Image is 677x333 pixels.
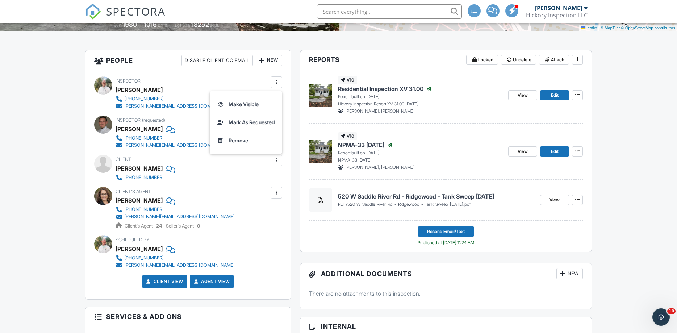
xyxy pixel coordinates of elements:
[85,307,291,326] h3: Services & Add ons
[116,78,141,84] span: Inspector
[652,308,670,326] iframe: Intercom live chat
[535,4,582,12] div: [PERSON_NAME]
[116,195,163,206] a: [PERSON_NAME]
[124,255,164,261] div: [PHONE_NUMBER]
[214,113,278,132] a: Mark As Requested
[158,22,168,28] span: sq. ft.
[210,22,219,28] span: sq.ft.
[317,4,462,19] input: Search everything...
[116,243,163,254] div: [PERSON_NAME]
[156,223,162,229] strong: 24
[667,308,676,314] span: 10
[125,223,163,229] span: Client's Agent -
[309,290,583,297] p: There are no attachments to this inspection.
[116,262,235,269] a: [PERSON_NAME][EMAIL_ADDRESS][DOMAIN_NAME]
[145,278,183,285] a: Client View
[85,10,166,25] a: SPECTORA
[144,21,157,28] div: 1016
[124,135,164,141] div: [PHONE_NUMBER]
[116,206,235,213] a: [PHONE_NUMBER]
[581,26,597,30] a: Leaflet
[85,50,291,71] h3: People
[601,26,620,30] a: © MapTiler
[116,117,141,123] span: Inspector
[116,157,131,162] span: Client
[116,237,149,242] span: Scheduled By
[116,163,163,174] div: [PERSON_NAME]
[124,142,235,148] div: [PERSON_NAME][EMAIL_ADDRESS][DOMAIN_NAME]
[124,207,164,212] div: [PHONE_NUMBER]
[621,26,675,30] a: © OpenStreetMap contributors
[116,174,170,181] a: [PHONE_NUMBER]
[116,142,235,149] a: [PERSON_NAME][EMAIL_ADDRESS][DOMAIN_NAME]
[124,262,235,268] div: [PERSON_NAME][EMAIL_ADDRESS][DOMAIN_NAME]
[113,22,121,28] span: Built
[116,254,235,262] a: [PHONE_NUMBER]
[124,214,235,220] div: [PERSON_NAME][EMAIL_ADDRESS][DOMAIN_NAME]
[116,134,235,142] a: [PHONE_NUMBER]
[106,4,166,19] span: SPECTORA
[556,268,583,279] div: New
[124,103,235,109] div: [PERSON_NAME][EMAIL_ADDRESS][DOMAIN_NAME]
[85,4,101,20] img: The Best Home Inspection Software - Spectora
[124,175,164,180] div: [PHONE_NUMBER]
[116,103,235,110] a: [PERSON_NAME][EMAIL_ADDRESS][DOMAIN_NAME]
[166,223,200,229] span: Seller's Agent -
[175,22,190,28] span: Lot Size
[191,21,209,28] div: 18252
[181,55,253,66] div: Disable Client CC Email
[122,21,137,28] div: 1930
[116,213,235,220] a: [PERSON_NAME][EMAIL_ADDRESS][DOMAIN_NAME]
[300,263,592,284] h3: Additional Documents
[116,84,163,95] div: [PERSON_NAME]
[197,223,200,229] strong: 0
[526,12,588,19] div: Hickory Inspection LLC
[116,124,163,134] div: [PERSON_NAME]
[116,189,151,194] span: Client's Agent
[192,278,230,285] a: Agent View
[124,96,164,102] div: [PHONE_NUMBER]
[256,55,282,66] div: New
[598,26,599,30] span: |
[214,95,278,113] a: Make Visible
[214,132,278,150] a: Remove
[116,95,235,103] a: [PHONE_NUMBER]
[142,117,165,123] span: (requested)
